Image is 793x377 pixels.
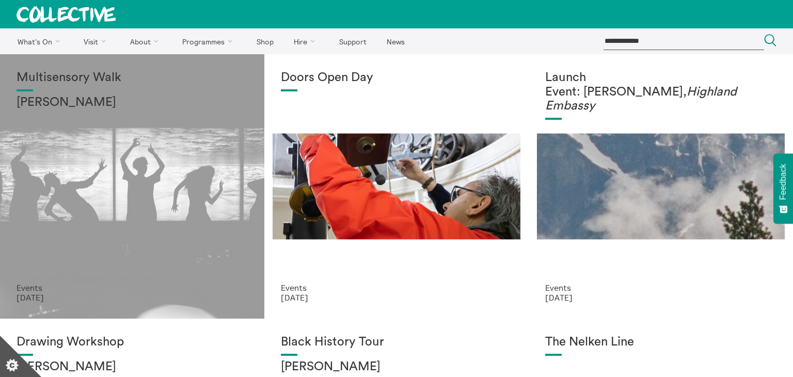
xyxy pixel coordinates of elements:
[17,96,248,110] h2: [PERSON_NAME]
[281,335,512,350] h1: Black History Tour
[75,28,119,54] a: Visit
[17,71,248,85] h1: Multisensory Walk
[281,71,512,85] h1: Doors Open Day
[281,283,512,292] p: Events
[173,28,246,54] a: Programmes
[264,54,529,319] a: Sally Jubb Doors Open Day Events [DATE]
[281,360,512,374] h2: [PERSON_NAME]
[281,293,512,302] p: [DATE]
[247,28,282,54] a: Shop
[17,293,248,302] p: [DATE]
[545,335,776,350] h1: The Nelken Line
[330,28,375,54] a: Support
[773,153,793,224] button: Feedback - Show survey
[529,54,793,319] a: Solar wheels 17 Launch Event: [PERSON_NAME],Highland Embassy Events [DATE]
[545,283,776,292] p: Events
[17,283,248,292] p: Events
[545,71,776,114] h1: Launch Event: [PERSON_NAME],
[121,28,171,54] a: About
[545,293,776,302] p: [DATE]
[17,335,248,350] h1: Drawing Workshop
[545,86,737,113] em: Highland Embassy
[17,360,248,374] h2: [PERSON_NAME]
[779,164,788,200] span: Feedback
[8,28,73,54] a: What's On
[377,28,414,54] a: News
[285,28,328,54] a: Hire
